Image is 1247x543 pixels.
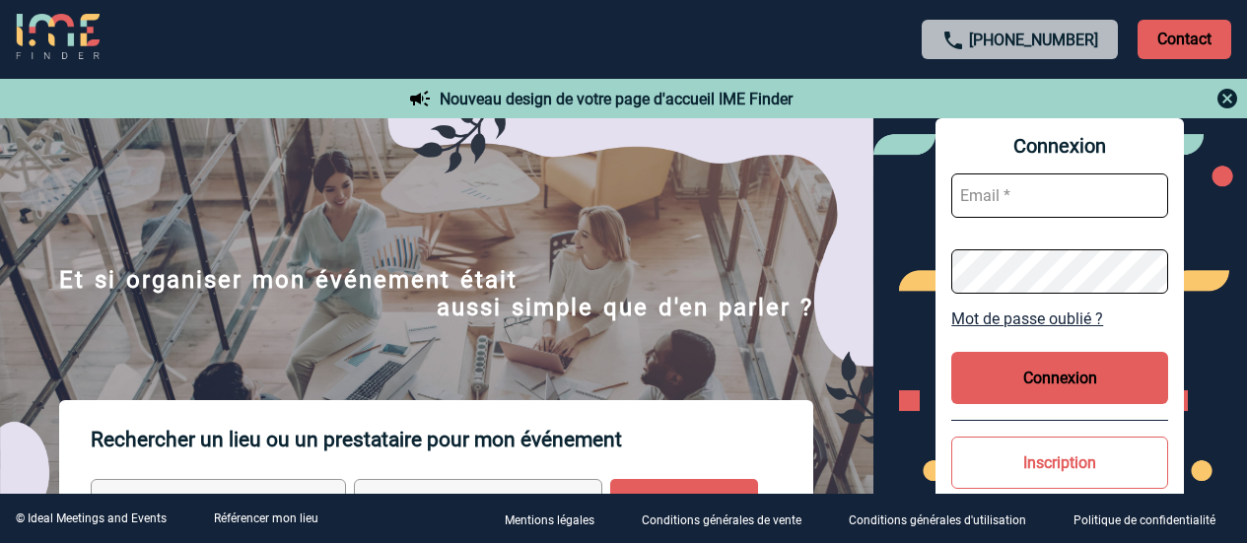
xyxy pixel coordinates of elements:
[91,400,813,479] p: Rechercher un lieu ou un prestataire pour mon événement
[1074,513,1215,527] p: Politique de confidentialité
[610,479,758,534] input: Rechercher
[505,513,594,527] p: Mentions légales
[489,509,626,528] a: Mentions légales
[951,437,1168,489] button: Inscription
[951,134,1168,158] span: Connexion
[941,29,965,52] img: call-24-px.png
[626,509,833,528] a: Conditions générales de vente
[951,173,1168,218] input: Email *
[214,511,318,525] a: Référencer mon lieu
[833,509,1058,528] a: Conditions générales d'utilisation
[849,513,1026,527] p: Conditions générales d'utilisation
[1058,509,1247,528] a: Politique de confidentialité
[951,352,1168,404] button: Connexion
[969,31,1098,49] a: [PHONE_NUMBER]
[951,309,1168,328] a: Mot de passe oublié ?
[642,513,801,527] p: Conditions générales de vente
[1138,20,1231,59] p: Contact
[16,511,167,525] div: © Ideal Meetings and Events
